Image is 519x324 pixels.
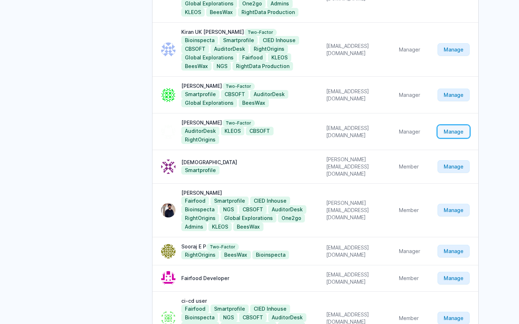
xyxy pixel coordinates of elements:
a: BeesWax [233,222,263,231]
a: BeesWax [181,62,212,71]
a: RightOrigins [250,45,288,53]
a: KLEOS [181,8,205,17]
a: Smartprofile [181,90,219,99]
a: RightData Production [232,62,293,71]
a: Manage [438,125,470,138]
a: CIED Inhouse [259,36,299,45]
a: Manage [438,89,470,101]
a: BeesWax [239,99,269,107]
a: AuditorDesk [268,313,306,322]
img: Fairfood Developer [161,271,176,285]
div: Fairfood Developer [181,275,229,282]
div: [PERSON_NAME] [181,82,309,90]
td: [EMAIL_ADDRESS][DOMAIN_NAME] [318,237,390,265]
div: [DEMOGRAPHIC_DATA] [181,159,237,166]
a: Fairfood [181,197,209,205]
td: [PERSON_NAME][EMAIL_ADDRESS][DOMAIN_NAME] [318,184,390,237]
td: Member [390,150,429,184]
a: Bioinspecta [181,205,218,214]
a: Bioinspecta [181,313,218,322]
td: Member [390,184,429,237]
a: Manage [438,245,470,257]
a: CBSOFT [239,313,267,322]
a: Global Explorations [181,99,237,107]
img: Kiran UK Pillai [161,42,176,57]
a: One2go [278,214,305,222]
div: Kiran UK [PERSON_NAME] [181,28,309,36]
div: Sooraj E P [181,243,289,251]
a: KLEOS [208,222,232,231]
a: Admins [181,222,207,231]
td: Manager [390,113,429,150]
td: Manager [390,23,429,77]
img: Gogul Chalil Vengara [161,88,176,102]
a: Smartprofile [181,166,219,175]
img: ahdil latheef [161,125,176,139]
div: [PERSON_NAME] [181,189,309,197]
a: Fairfood [239,53,266,62]
a: NGS [219,313,238,322]
a: Smartprofile [219,36,258,45]
a: KLEOS [221,127,244,135]
a: RightOrigins [181,135,219,144]
td: [EMAIL_ADDRESS][DOMAIN_NAME] [318,77,390,113]
a: CBSOFT [246,127,274,135]
a: AuditorDesk [250,90,288,99]
td: Manager [390,77,429,113]
span: Two-Factor [222,83,255,90]
a: CIED Inhouse [250,305,290,313]
img: Sooraj E P [161,244,176,258]
span: Two-Factor [244,29,277,36]
span: Two-Factor [206,243,239,251]
a: Fairfood [181,305,209,313]
div: [PERSON_NAME] [181,119,309,127]
img: Shivam [161,159,176,174]
a: Smartprofile [210,305,249,313]
a: Bioinspecta [252,251,289,259]
a: Global Explorations [181,53,237,62]
a: Bioinspecta [181,36,218,45]
a: Manage [438,160,470,173]
td: [PERSON_NAME][EMAIL_ADDRESS][DOMAIN_NAME] [318,150,390,184]
a: CBSOFT [239,205,267,214]
a: AuditorDesk [181,127,219,135]
a: RightOrigins [181,214,219,222]
td: [EMAIL_ADDRESS][DOMAIN_NAME] [318,265,390,292]
div: ci-cd user [181,297,309,305]
a: NGS [213,62,231,71]
span: Two-Factor [222,120,255,127]
a: AuditorDesk [210,45,249,53]
a: BeesWax [221,251,251,259]
a: Manage [438,272,470,284]
a: CBSOFT [181,45,209,53]
a: NGS [219,205,238,214]
td: [EMAIL_ADDRESS][DOMAIN_NAME] [318,23,390,77]
a: BeesWax [206,8,236,17]
a: Manage [438,43,470,56]
td: [EMAIL_ADDRESS][DOMAIN_NAME] [318,113,390,150]
a: CIED Inhouse [250,197,290,205]
a: Smartprofile [210,197,249,205]
a: KLEOS [268,53,291,62]
td: Manager [390,237,429,265]
img: Geevar Joseph [161,203,176,217]
a: AuditorDesk [268,205,306,214]
a: RightData Production [238,8,298,17]
a: RightOrigins [181,251,219,259]
td: Member [390,265,429,292]
a: CBSOFT [221,90,249,99]
a: Manage [438,204,470,216]
a: Global Explorations [221,214,276,222]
